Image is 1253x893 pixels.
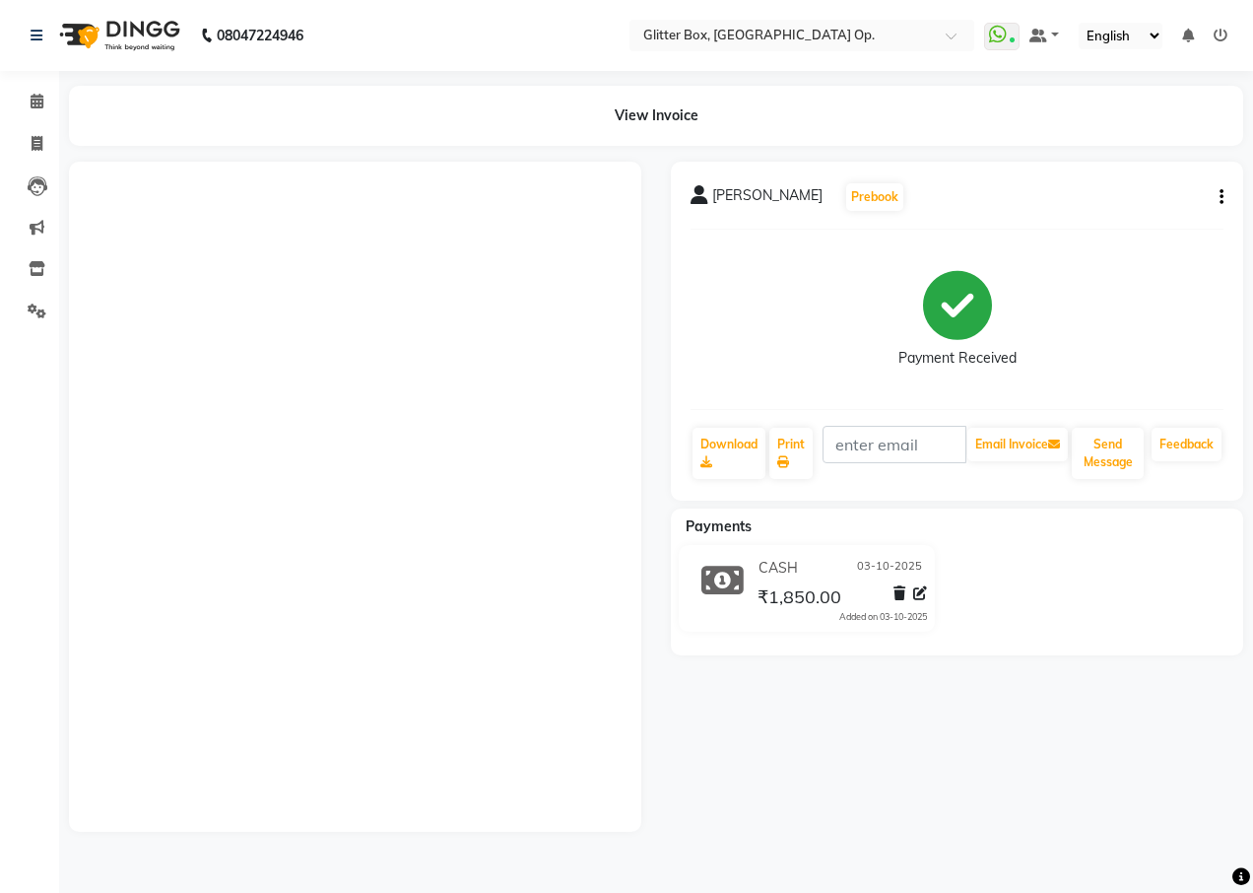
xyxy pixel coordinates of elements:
div: Added on 03-10-2025 [839,610,927,624]
button: Email Invoice [967,428,1068,461]
input: enter email [823,426,966,463]
span: Payments [686,517,752,535]
span: CASH [758,558,798,579]
a: Feedback [1152,428,1221,461]
button: Prebook [846,183,903,211]
button: Send Message [1072,428,1144,479]
b: 08047224946 [217,8,303,63]
span: [PERSON_NAME] [712,185,823,213]
div: View Invoice [69,86,1243,146]
span: 03-10-2025 [857,558,922,579]
span: ₹1,850.00 [758,585,841,613]
div: Payment Received [898,348,1017,369]
a: Download [692,428,765,479]
img: logo [50,8,185,63]
a: Print [769,428,813,479]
